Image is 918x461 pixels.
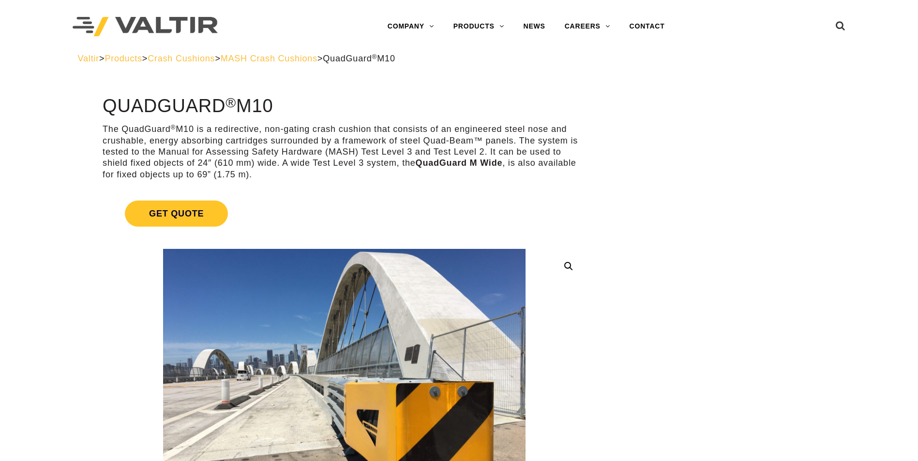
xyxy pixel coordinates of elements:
[226,95,236,110] sup: ®
[171,124,176,131] sup: ®
[148,54,215,63] a: Crash Cushions
[103,189,586,238] a: Get Quote
[221,54,317,63] a: MASH Crash Cushions
[444,17,514,36] a: PRODUCTS
[103,96,586,116] h1: QuadGuard M10
[555,17,620,36] a: CAREERS
[620,17,675,36] a: CONTACT
[73,17,218,37] img: Valtir
[514,17,555,36] a: NEWS
[105,54,142,63] a: Products
[78,54,99,63] a: Valtir
[416,158,503,168] strong: QuadGuard M Wide
[378,17,444,36] a: COMPANY
[372,53,377,60] sup: ®
[78,53,841,64] div: > > > >
[125,201,228,227] span: Get Quote
[103,124,586,180] p: The QuadGuard M10 is a redirective, non-gating crash cushion that consists of an engineered steel...
[323,54,395,63] span: QuadGuard M10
